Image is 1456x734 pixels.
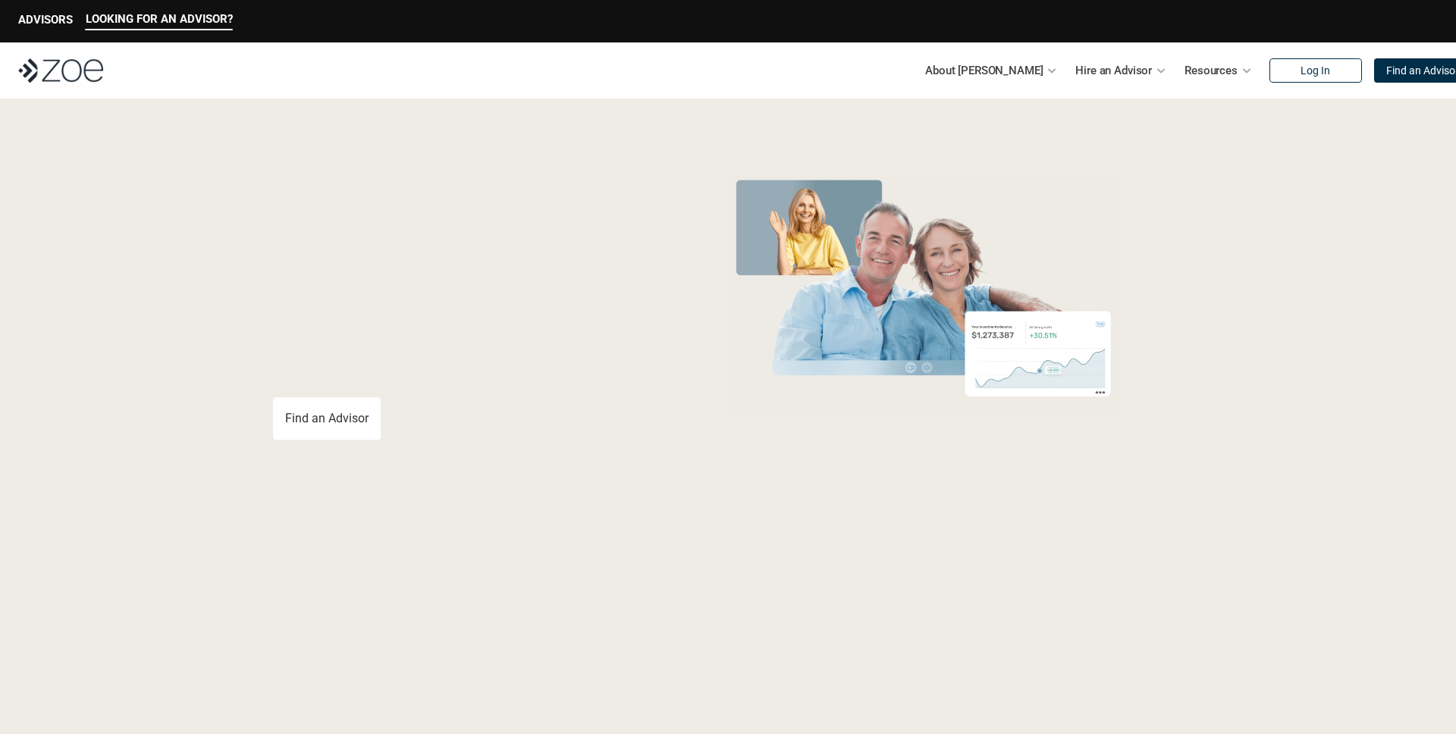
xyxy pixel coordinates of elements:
p: Resources [1185,59,1238,82]
span: Grow Your Wealth [273,168,610,226]
p: About [PERSON_NAME] [925,59,1043,82]
p: LOOKING FOR AN ADVISOR? [86,12,233,26]
p: Log In [1301,64,1330,77]
p: Loremipsum: *DolOrsi Ametconsecte adi Eli Seddoeius tem inc utlaboreet. Dol 2774 MagNaal Enimadmi... [36,633,1420,688]
p: ADVISORS [18,13,73,27]
p: Find an Advisor [285,411,369,425]
a: Find an Advisor [273,397,381,440]
span: with a Financial Advisor [273,218,579,328]
p: Hire an Advisor [1075,59,1152,82]
a: Log In [1269,58,1362,83]
p: You deserve an advisor you can trust. [PERSON_NAME], hire, and invest with vetted, fiduciary, fin... [273,343,664,379]
em: The information in the visuals above is for illustrative purposes only and does not represent an ... [713,428,1134,437]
